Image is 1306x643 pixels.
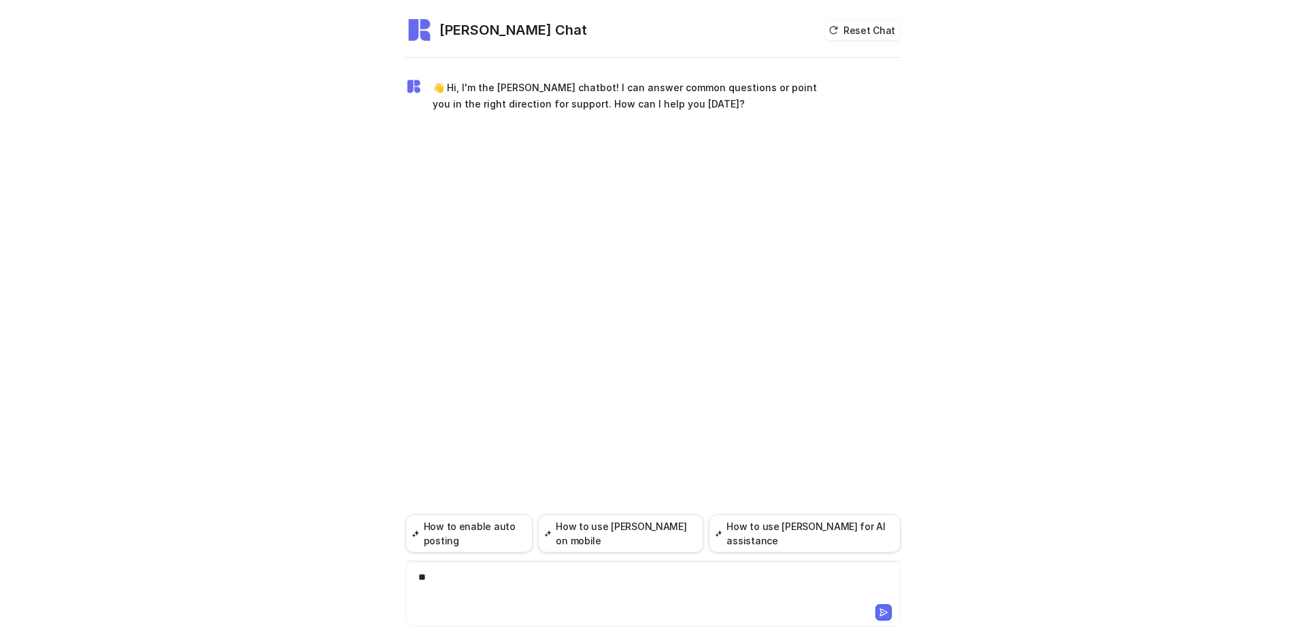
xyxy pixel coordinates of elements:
p: 👋 Hi, I'm the [PERSON_NAME] chatbot! I can answer common questions or point you in the right dire... [433,80,831,112]
button: How to use [PERSON_NAME] on mobile [538,514,703,553]
button: Reset Chat [824,20,901,40]
h2: [PERSON_NAME] Chat [439,20,587,39]
img: Widget [405,78,422,95]
button: How to enable auto posting [405,514,533,553]
img: Widget [405,16,433,44]
button: How to use [PERSON_NAME] for AI assistance [709,514,901,553]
